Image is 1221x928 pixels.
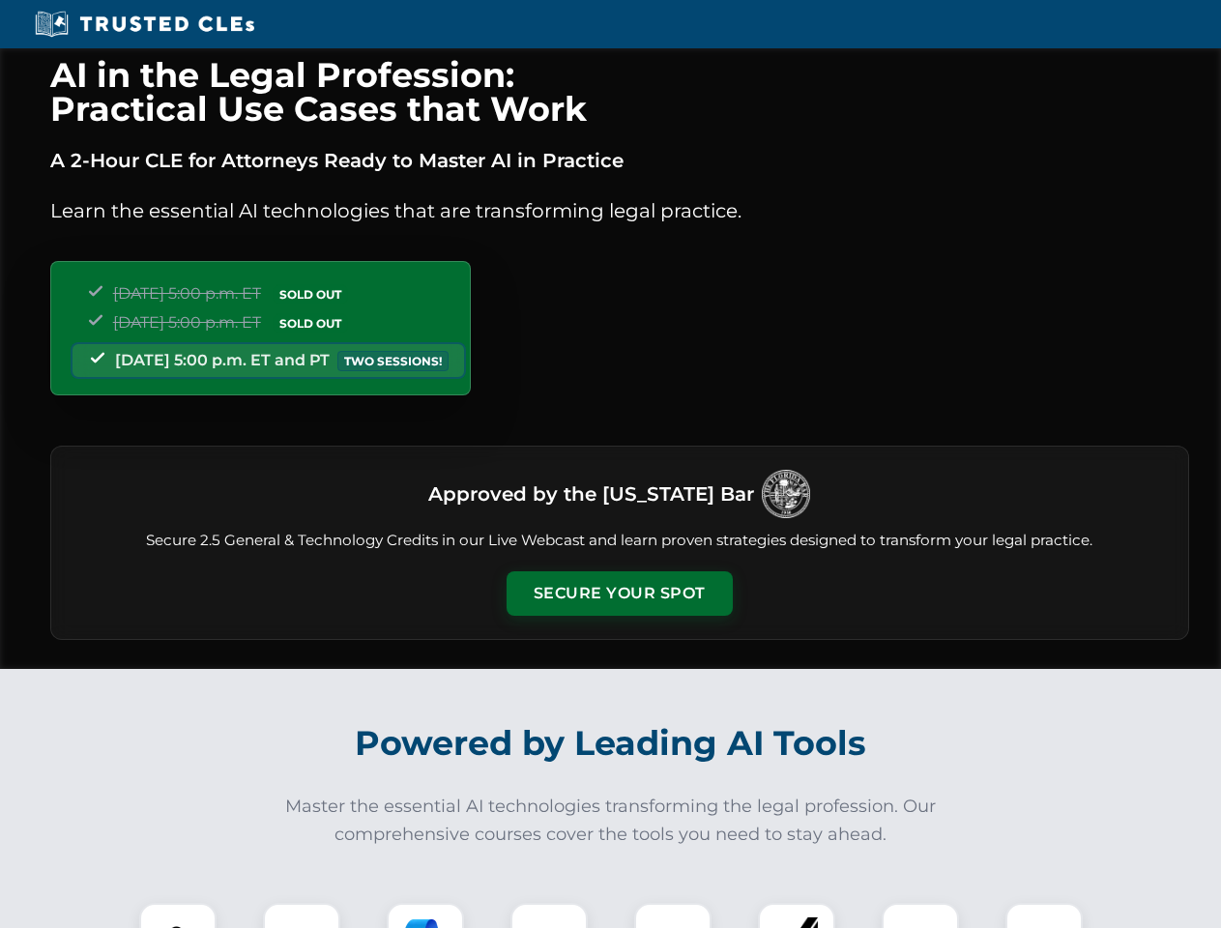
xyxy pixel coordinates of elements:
p: Master the essential AI technologies transforming the legal profession. Our comprehensive courses... [273,793,949,849]
span: [DATE] 5:00 p.m. ET [113,284,261,303]
span: SOLD OUT [273,313,348,333]
p: A 2-Hour CLE for Attorneys Ready to Master AI in Practice [50,145,1189,176]
img: Trusted CLEs [29,10,260,39]
span: SOLD OUT [273,284,348,304]
span: [DATE] 5:00 p.m. ET [113,313,261,332]
img: Logo [762,470,810,518]
h2: Powered by Leading AI Tools [75,710,1147,777]
h1: AI in the Legal Profession: Practical Use Cases that Work [50,58,1189,126]
h3: Approved by the [US_STATE] Bar [428,477,754,511]
p: Secure 2.5 General & Technology Credits in our Live Webcast and learn proven strategies designed ... [74,530,1165,552]
p: Learn the essential AI technologies that are transforming legal practice. [50,195,1189,226]
button: Secure Your Spot [507,571,733,616]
